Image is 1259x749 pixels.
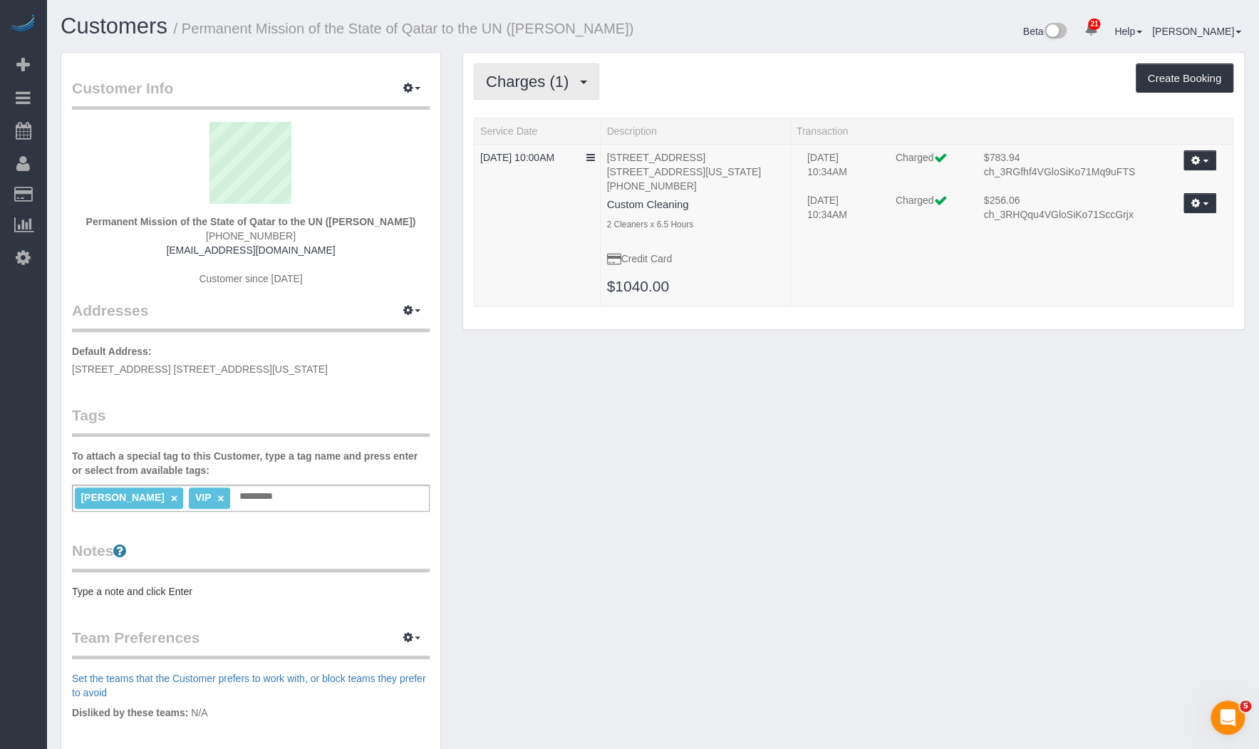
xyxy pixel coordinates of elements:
[474,118,600,144] th: Service Date
[1152,26,1241,37] a: [PERSON_NAME]
[191,707,207,718] span: N/A
[72,405,430,437] legend: Tags
[973,193,1163,236] td: Charge Amount, Transaction Id
[195,492,211,503] span: VIP
[217,492,224,505] a: ×
[601,144,790,306] td: Description
[1043,23,1067,41] img: New interface
[790,118,1233,144] th: Transaction
[72,78,430,110] legend: Customer Info
[61,14,167,38] a: Customers
[1211,701,1245,735] iframe: Intercom live chat
[1088,19,1100,30] span: 21
[1023,26,1067,37] a: Beta
[1136,63,1233,93] button: Create Booking
[601,118,790,144] th: Description
[606,199,784,211] h4: Custom Cleaning
[790,144,1233,306] td: Transaction
[206,230,296,242] span: [PHONE_NUMBER]
[72,540,430,572] legend: Notes
[199,273,302,284] span: Customer since [DATE]
[486,73,576,91] span: Charges (1)
[9,14,37,34] img: Automaid Logo
[72,363,328,375] span: [STREET_ADDRESS] [STREET_ADDRESS][US_STATE]
[1114,26,1142,37] a: Help
[72,449,430,477] label: To attach a special tag to this Customer, type a tag name and press enter or select from availabl...
[1240,701,1251,712] span: 5
[1077,14,1104,46] a: 21
[606,150,784,193] p: [STREET_ADDRESS] [STREET_ADDRESS][US_STATE] [PHONE_NUMBER]
[72,627,430,659] legend: Team Preferences
[171,492,177,505] a: ×
[166,244,335,256] a: [EMAIL_ADDRESS][DOMAIN_NAME]
[606,252,784,266] p: Credit Card
[797,150,885,193] td: Charged Date
[797,193,885,236] td: Charged Date
[72,673,425,698] a: Set the teams that the Customer prefers to work with, or block teams they prefer to avoid
[72,344,152,358] label: Default Address:
[72,584,430,599] pre: Type a note and click Enter
[480,152,554,163] a: [DATE] 10:00AM
[885,150,973,193] td: Charge Label
[474,144,600,306] td: Service Date
[973,150,1163,193] td: Charge Amount, Transaction Id
[606,219,693,229] small: 2 Cleaners x 6.5 Hours
[86,216,416,227] strong: Permanent Mission of the State of Qatar to the UN ([PERSON_NAME])
[81,492,164,503] span: [PERSON_NAME]
[885,193,973,236] td: Charge Label
[474,63,599,100] button: Charges (1)
[606,278,669,294] a: $1040.00
[72,706,188,720] label: Disliked by these teams:
[174,21,634,36] small: / Permanent Mission of the State of Qatar to the UN ([PERSON_NAME])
